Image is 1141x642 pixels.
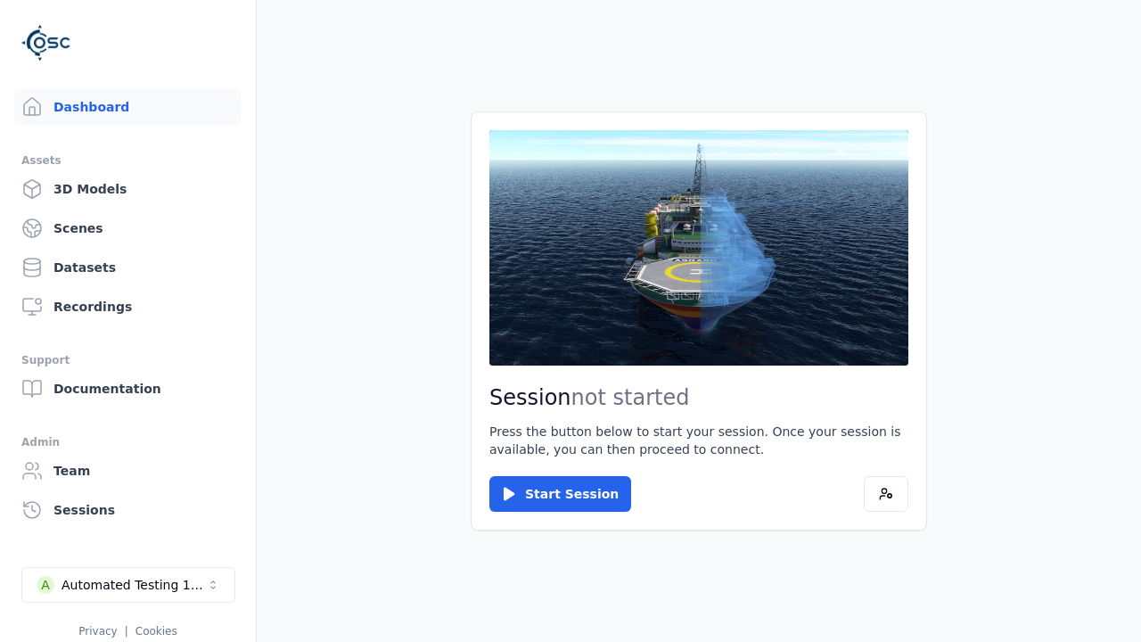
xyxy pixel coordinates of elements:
h2: Session [489,383,908,412]
div: Support [21,350,234,371]
a: Recordings [14,289,242,325]
p: Press the button below to start your session. Once your session is available, you can then procee... [489,423,908,458]
button: Select a workspace [21,567,235,603]
div: Assets [21,150,234,171]
a: Documentation [14,371,242,407]
span: not started [571,385,690,410]
div: A [37,576,54,594]
a: Sessions [14,492,242,528]
div: Automated Testing 1 - Playwright [62,576,206,594]
button: Start Session [489,476,631,512]
a: Team [14,453,242,489]
a: Privacy [78,625,117,638]
a: Cookies [135,625,177,638]
span: | [125,625,128,638]
a: Datasets [14,250,242,285]
img: Logo [21,18,71,68]
a: Dashboard [14,89,242,125]
div: Admin [21,432,234,453]
a: 3D Models [14,171,242,207]
a: Scenes [14,210,242,246]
